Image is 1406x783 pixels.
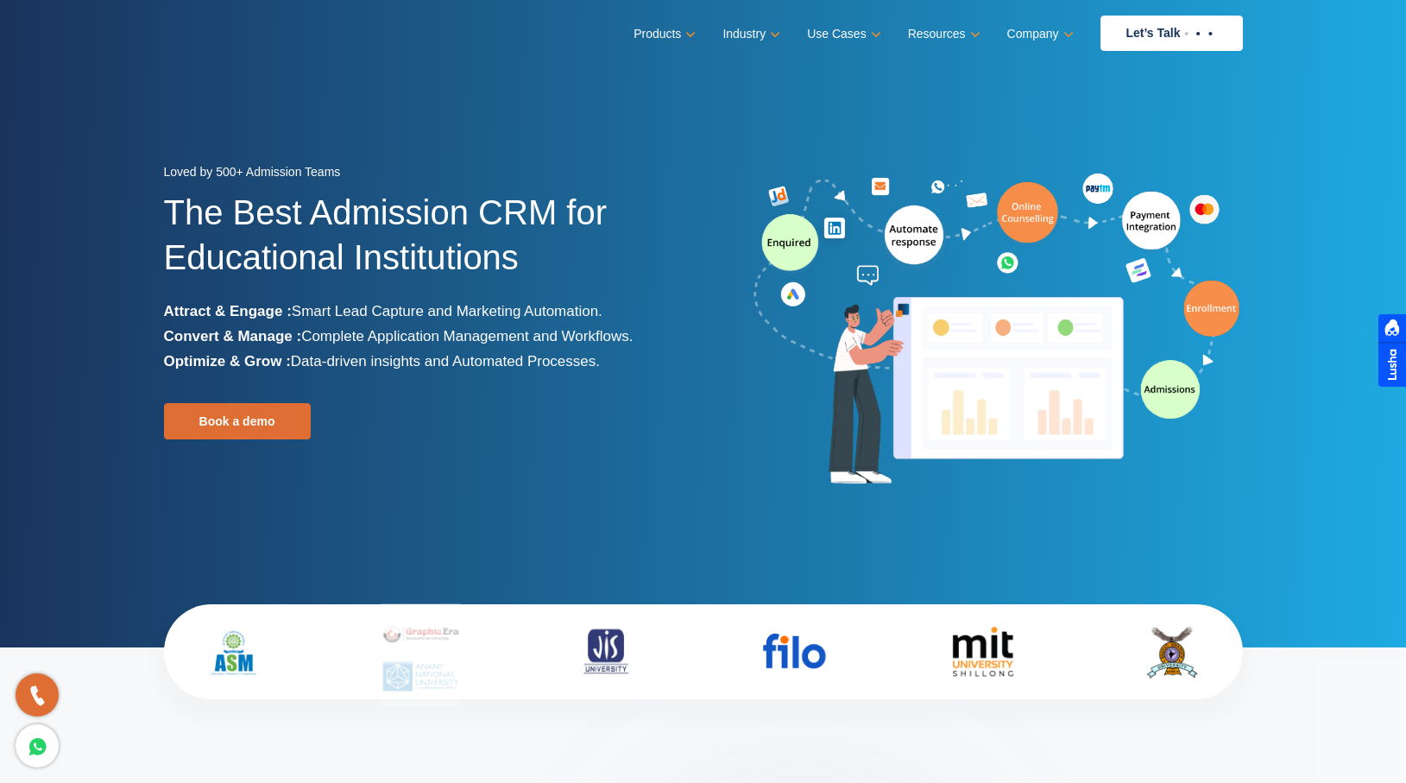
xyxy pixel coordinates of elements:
[751,169,1243,491] img: admission-software-home-page-header
[1100,16,1243,51] a: Let’s Talk
[164,328,302,344] b: Convert & Manage :
[164,403,311,439] a: Book a demo
[301,328,633,344] span: Complete Application Management and Workflows.
[291,353,600,369] span: Data-driven insights and Automated Processes.
[634,22,692,47] a: Products
[292,303,602,319] span: Smart Lead Capture and Marketing Automation.
[722,22,777,47] a: Industry
[164,353,291,369] b: Optimize & Grow :
[1007,22,1070,47] a: Company
[164,303,292,319] b: Attract & Engage :
[164,190,690,299] h1: The Best Admission CRM for Educational Institutions
[908,22,977,47] a: Resources
[164,160,690,190] div: Loved by 500+ Admission Teams
[807,22,877,47] a: Use Cases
